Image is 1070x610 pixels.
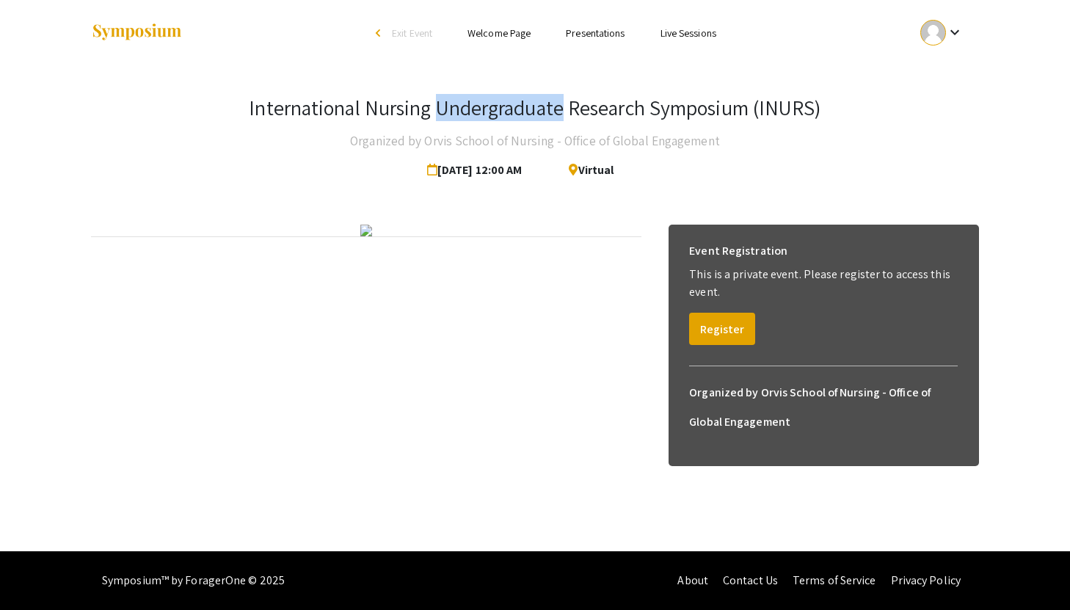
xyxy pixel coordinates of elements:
a: Presentations [566,26,625,40]
span: Virtual [557,156,614,185]
img: a4d74a6e-8f74-4d37-8200-c09c9842853e.png [360,225,372,236]
a: Privacy Policy [891,573,961,588]
span: [DATE] 12:00 AM [427,156,528,185]
a: Live Sessions [660,26,716,40]
h3: International Nursing Undergraduate Research Symposium (INURS) [249,95,820,120]
span: Exit Event [392,26,432,40]
iframe: Chat [11,544,62,599]
button: Register [689,313,755,345]
a: Terms of Service [793,573,876,588]
div: Symposium™ by ForagerOne © 2025 [102,551,285,610]
a: About [677,573,708,588]
h6: Organized by Orvis School of Nursing - Office of Global Engagement [689,378,958,437]
img: Symposium by ForagerOne [91,23,183,43]
mat-icon: Expand account dropdown [946,23,964,41]
h4: Organized by Orvis School of Nursing - Office of Global Engagement [350,126,720,156]
button: Expand account dropdown [905,16,979,49]
a: Welcome Page [467,26,531,40]
h6: Event Registration [689,236,787,266]
div: arrow_back_ios [376,29,385,37]
a: Contact Us [723,573,778,588]
p: This is a private event. Please register to access this event. [689,266,958,301]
